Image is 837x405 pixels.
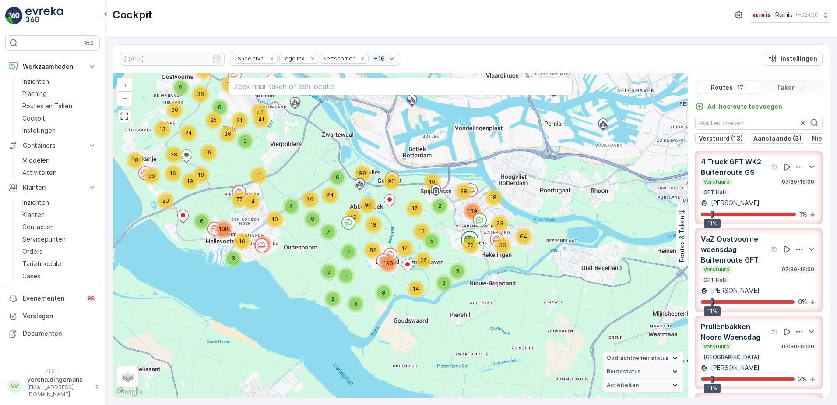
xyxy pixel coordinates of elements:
[369,247,376,253] span: 82
[365,202,371,208] span: 97
[115,386,144,398] img: Google
[456,268,459,274] span: 5
[468,242,474,249] span: 72
[22,156,49,165] p: Middelen
[695,133,746,144] button: Verstuurd (13)
[266,211,284,228] div: 10
[736,84,744,91] p: 17
[22,114,45,123] p: Cockpit
[172,79,190,96] div: 9
[243,193,260,210] div: 14
[347,249,350,255] span: 7
[307,196,313,202] span: 20
[185,130,192,136] span: 24
[383,173,400,190] div: 90
[607,368,640,375] span: Routestatus
[607,382,639,389] span: Activiteiten
[704,384,721,393] div: 11%
[236,132,254,150] div: 3
[603,365,683,379] summary: Routestatus
[704,219,721,228] div: 11%
[354,165,371,182] div: 89
[336,174,339,181] span: 6
[359,196,376,214] div: 97
[324,290,341,308] div: 2
[750,133,805,144] button: Aanstaande (3)
[19,270,100,282] a: Cases
[704,306,721,316] div: 11%
[435,274,453,292] div: 3
[197,91,204,97] span: 36
[350,213,357,220] span: 49
[272,216,278,223] span: 10
[703,354,760,361] p: [GEOGRAPHIC_DATA]
[205,149,211,156] span: 19
[753,134,802,143] p: Aanstaande (3)
[171,151,177,158] span: 28
[113,8,152,22] p: Cockpit
[192,85,209,103] div: 36
[321,187,339,204] div: 24
[25,7,63,25] img: logo_light-DOdMpM7g.png
[85,39,94,46] p: ⌘B
[781,54,817,63] p: instellingen
[438,202,441,209] span: 2
[304,210,321,228] div: 8
[370,221,376,228] span: 18
[796,11,818,18] p: ( +02:00 )
[219,125,236,143] div: 36
[320,263,338,281] div: 5
[380,255,397,272] div: 196
[490,194,496,201] span: 18
[5,290,100,307] a: Evenementen99
[23,329,96,338] p: Documenten
[118,92,131,105] a: Uitzoomen
[775,11,792,19] p: Reinis
[236,117,243,124] span: 31
[115,386,144,398] a: Dit gebied openen in Google Maps (er wordt een nieuw venster geopend)
[703,343,731,350] p: Verstuurd
[19,245,100,258] a: Orders
[460,188,467,195] span: 38
[496,220,503,227] span: 33
[22,259,61,268] p: Tariefmodule
[420,257,427,263] span: 26
[205,111,222,129] div: 25
[211,99,229,116] div: 8
[236,196,243,202] span: 77
[88,295,95,302] p: 99
[254,236,271,253] div: 113
[320,223,337,241] div: 7
[22,247,42,256] p: Orders
[187,178,193,185] span: 19
[709,199,760,207] p: [PERSON_NAME]
[19,154,100,167] a: Middelen
[751,10,772,20] img: Reinis-Logo-Vrijstaand_Tekengebied-1-copy2_aBO4n7j.png
[5,58,100,75] button: Werkzaamheden
[226,81,232,88] span: 18
[256,172,261,178] span: 11
[402,245,408,252] span: 14
[200,218,204,224] span: 6
[707,102,782,111] p: Ad-hocroute toevoegen
[781,178,815,185] p: 07:30-16:00
[233,233,251,250] div: 16
[418,228,425,234] span: 13
[499,242,506,249] span: 36
[290,203,293,210] span: 2
[412,205,418,212] span: 17
[27,384,90,398] p: [EMAIL_ADDRESS][DOMAIN_NAME]
[413,285,419,292] span: 14
[388,178,395,185] span: 90
[22,223,54,231] p: Contacten
[383,260,393,266] span: 196
[491,215,509,232] div: 33
[19,258,100,270] a: Tariefmodule
[215,220,232,238] div: 108
[22,89,47,98] p: Planning
[468,208,477,214] span: 139
[239,238,245,245] span: 16
[485,189,502,206] div: 18
[520,233,527,240] span: 64
[515,228,532,245] div: 64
